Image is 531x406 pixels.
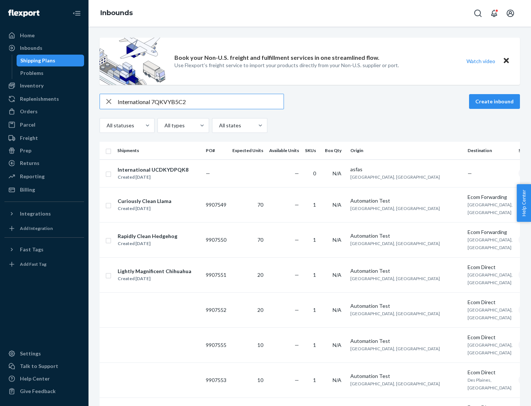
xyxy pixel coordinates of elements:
p: Book your Non-U.S. freight and fulfillment services in one streamlined flow. [174,54,379,62]
span: N/A [333,377,341,383]
span: — [206,170,210,176]
span: Des Plaines, [GEOGRAPHIC_DATA] [468,377,511,390]
th: Box Qty [322,142,347,159]
span: 70 [257,202,263,208]
button: Fast Tags [4,244,84,255]
span: 20 [257,272,263,278]
button: Give Feedback [4,385,84,397]
div: Problems [20,69,44,77]
td: 9907551 [203,257,229,292]
a: Billing [4,184,84,196]
button: Open account menu [503,6,518,21]
div: Replenishments [20,95,59,103]
span: [GEOGRAPHIC_DATA], [GEOGRAPHIC_DATA] [350,206,440,211]
td: 9907553 [203,362,229,398]
span: [GEOGRAPHIC_DATA], [GEOGRAPHIC_DATA] [468,342,513,355]
span: [GEOGRAPHIC_DATA], [GEOGRAPHIC_DATA] [468,202,513,215]
th: PO# [203,142,229,159]
span: 70 [257,237,263,243]
div: Ecom Direct [468,334,513,341]
a: Settings [4,348,84,359]
div: Created [DATE] [118,240,177,247]
td: 9907549 [203,187,229,222]
a: Inventory [4,80,84,92]
div: Curiously Clean Llama [118,197,171,205]
div: Created [DATE] [118,275,191,282]
div: Returns [20,159,39,167]
span: 1 [313,272,316,278]
p: Use Flexport’s freight service to import your products directly from your Non-U.S. supplier or port. [174,62,399,69]
div: Automation Test [350,372,462,380]
div: Ecom Direct [468,264,513,271]
th: Shipments [114,142,203,159]
th: Expected Units [229,142,266,159]
div: Freight [20,134,38,142]
ol: breadcrumbs [94,3,139,24]
button: Open Search Box [471,6,485,21]
div: Talk to Support [20,362,58,370]
a: Add Integration [4,223,84,234]
span: [GEOGRAPHIC_DATA], [GEOGRAPHIC_DATA] [468,237,513,250]
a: Reporting [4,171,84,182]
a: Replenishments [4,93,84,105]
span: [GEOGRAPHIC_DATA], [GEOGRAPHIC_DATA] [468,272,513,285]
div: Shipping Plans [20,57,55,64]
div: Automation Test [350,197,462,204]
div: International UCDKYDPQK8 [118,166,188,173]
div: Give Feedback [20,388,56,395]
span: — [295,237,299,243]
a: Freight [4,132,84,144]
button: Integrations [4,208,84,220]
a: Home [4,30,84,41]
div: Ecom Forwarding [468,228,513,236]
div: Orders [20,108,38,115]
div: Created [DATE] [118,205,171,212]
img: Flexport logo [8,10,39,17]
a: Problems [17,67,84,79]
span: 1 [313,342,316,348]
a: Returns [4,157,84,169]
div: Settings [20,350,41,357]
div: Automation Test [350,302,462,310]
div: Lightly Magnificent Chihuahua [118,268,191,275]
span: 10 [257,377,263,383]
button: Help Center [517,184,531,222]
span: 0 [313,170,316,176]
span: [GEOGRAPHIC_DATA], [GEOGRAPHIC_DATA] [350,381,440,386]
div: Billing [20,186,35,193]
span: N/A [333,342,341,348]
div: Home [20,32,35,39]
div: Rapidly Clean Hedgehog [118,233,177,240]
div: Parcel [20,121,35,128]
span: N/A [333,272,341,278]
span: 20 [257,307,263,313]
a: Inbounds [100,9,133,17]
div: Automation Test [350,337,462,345]
span: — [295,202,299,208]
span: [GEOGRAPHIC_DATA], [GEOGRAPHIC_DATA] [468,307,513,320]
input: All statuses [106,122,107,129]
span: 10 [257,342,263,348]
div: Ecom Direct [468,299,513,306]
a: Talk to Support [4,360,84,372]
th: Destination [465,142,516,159]
span: N/A [333,237,341,243]
div: Add Fast Tag [20,261,46,267]
div: Prep [20,147,31,154]
span: [GEOGRAPHIC_DATA], [GEOGRAPHIC_DATA] [350,241,440,246]
input: All types [164,122,164,129]
div: Integrations [20,210,51,217]
span: — [295,307,299,313]
div: Created [DATE] [118,173,188,181]
td: 9907555 [203,327,229,362]
div: Reporting [20,173,45,180]
td: 9907550 [203,222,229,257]
span: N/A [333,170,341,176]
span: N/A [333,202,341,208]
button: Close Navigation [69,6,84,21]
div: asfas [350,166,462,173]
span: 1 [313,307,316,313]
span: [GEOGRAPHIC_DATA], [GEOGRAPHIC_DATA] [350,311,440,316]
span: — [295,377,299,383]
